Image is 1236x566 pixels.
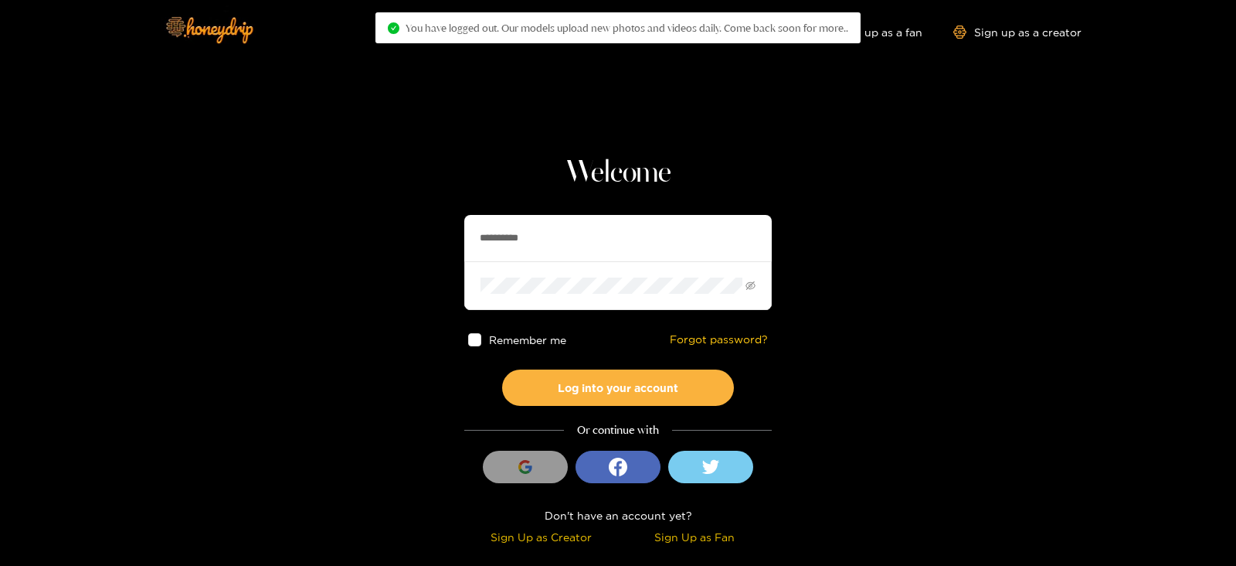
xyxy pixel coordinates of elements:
[622,528,768,546] div: Sign Up as Fan
[502,370,734,406] button: Log into your account
[464,506,772,524] div: Don't have an account yet?
[464,155,772,192] h1: Welcome
[468,528,614,546] div: Sign Up as Creator
[953,26,1081,39] a: Sign up as a creator
[817,26,922,39] a: Sign up as a fan
[670,333,768,346] a: Forgot password?
[745,281,756,291] span: eye-invisible
[489,334,566,346] span: Remember me
[388,22,399,34] span: check-circle
[406,22,848,34] span: You have logged out. Our models upload new photos and videos daily. Come back soon for more..
[464,421,772,439] div: Or continue with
